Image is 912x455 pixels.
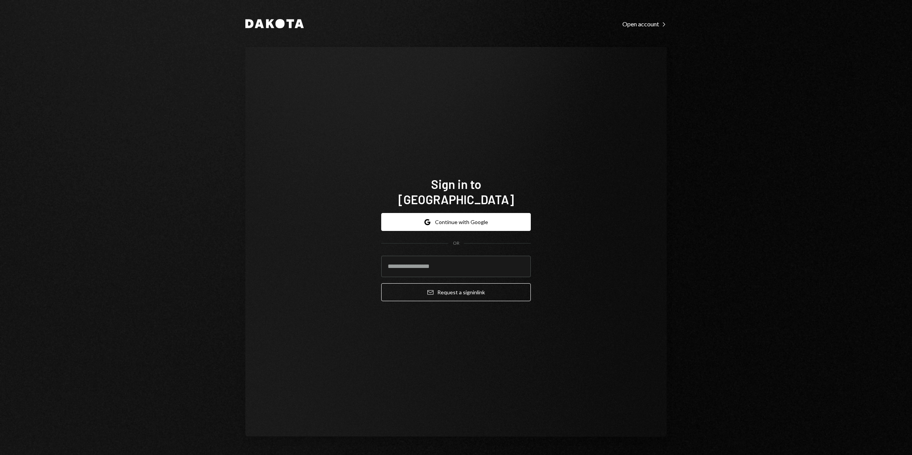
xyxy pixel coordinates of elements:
div: Open account [622,20,667,28]
button: Request a signinlink [381,283,531,301]
a: Open account [622,19,667,28]
button: Continue with Google [381,213,531,231]
h1: Sign in to [GEOGRAPHIC_DATA] [381,176,531,207]
div: OR [453,240,459,247]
